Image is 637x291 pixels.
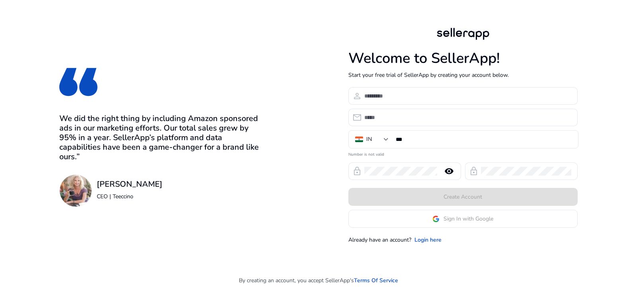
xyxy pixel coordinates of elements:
[440,166,459,176] mat-icon: remove_red_eye
[469,166,479,176] span: lock
[352,113,362,122] span: email
[59,114,263,162] h3: We did the right thing by including Amazon sponsored ads in our marketing efforts. Our total sale...
[414,236,442,244] a: Login here
[348,50,578,67] h1: Welcome to SellerApp!
[352,91,362,101] span: person
[354,276,398,285] a: Terms Of Service
[348,149,578,158] mat-error: Number is not valid
[97,180,162,189] h3: [PERSON_NAME]
[352,166,362,176] span: lock
[348,236,411,244] p: Already have an account?
[366,135,372,144] div: IN
[97,192,162,201] p: CEO | Teeccino
[348,71,578,79] p: Start your free trial of SellerApp by creating your account below.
